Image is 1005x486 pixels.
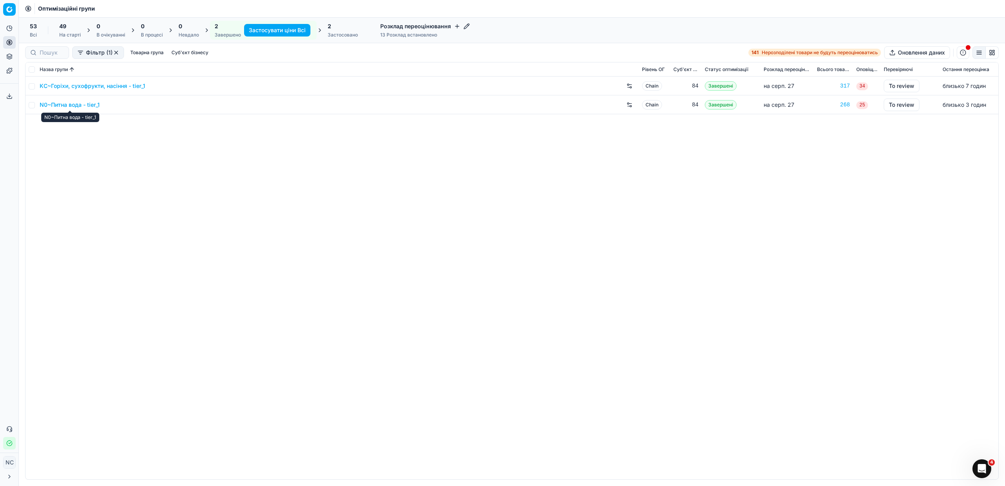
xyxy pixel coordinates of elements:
span: близько 3 годин [943,101,986,108]
h4: Розклад переоцінювання [380,22,470,30]
input: Пошук [40,49,64,57]
span: Статус оптимізації [705,66,748,73]
div: Застосовано [328,32,358,38]
strong: 141 [751,49,759,56]
span: 34 [856,82,868,90]
a: 317 [817,82,850,90]
a: 268 [817,101,850,109]
nav: breadcrumb [38,5,95,13]
span: Chain [642,81,662,91]
div: 84 [673,82,699,90]
span: Всього товарів [817,66,850,73]
span: на серп. 27 [764,82,794,89]
a: KC~Горіхи, сухофрукти, насіння - tier_1 [40,82,145,90]
span: Завершені [705,81,737,91]
button: To review [884,80,919,92]
button: Sorted by Назва групи ascending [68,66,76,73]
iframe: Intercom live chat [972,459,991,478]
span: 4 [989,459,995,466]
span: 0 [141,22,144,30]
span: Завершені [705,100,737,110]
span: на серп. 27 [764,101,794,108]
button: Оновлення даних [884,46,950,59]
span: NC [4,457,15,468]
span: близько 7 годин [943,82,986,89]
span: 2 [215,22,218,30]
button: Фільтр (1) [72,46,124,59]
span: 0 [179,22,182,30]
div: Всі [30,32,37,38]
div: В очікуванні [97,32,125,38]
span: Chain [642,100,662,110]
span: 53 [30,22,37,30]
div: Завершено [215,32,241,38]
span: 49 [59,22,66,30]
span: Остання переоцінка [943,66,989,73]
span: 25 [856,101,868,109]
button: Суб'єкт бізнесу [168,48,212,57]
div: Невдало [179,32,199,38]
button: Товарна група [127,48,167,57]
span: 0 [97,22,100,30]
span: 2 [328,22,331,30]
button: To review [884,99,919,111]
div: 84 [673,101,699,109]
span: Рівень OГ [642,66,665,73]
span: Розклад переоцінювання [764,66,811,73]
a: 141Нерозподілені товари не будуть переоцінюватись [748,49,881,57]
div: В процесі [141,32,163,38]
span: Нерозподілені товари не будуть переоцінюватись [762,49,878,56]
span: Суб'єкт бізнесу [673,66,699,73]
button: Застосувати ціни Всі [244,24,310,37]
span: Оптимізаційні групи [38,5,95,13]
button: NC [3,456,16,469]
div: На старті [59,32,81,38]
span: Назва групи [40,66,68,73]
span: Оповіщення [856,66,877,73]
div: 13 Розклад встановлено [380,32,470,38]
div: N0~Питна вода - tier_1 [41,113,99,122]
a: N0~Питна вода - tier_1 [40,101,100,109]
span: Перевіряючі [884,66,913,73]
